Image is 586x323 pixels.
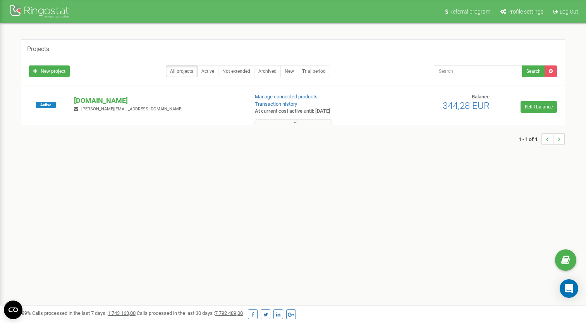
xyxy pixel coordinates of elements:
[472,94,490,100] span: Balance
[255,101,297,107] a: Transaction history
[27,46,49,53] h5: Projects
[280,65,298,77] a: New
[74,96,242,106] p: [DOMAIN_NAME]
[449,9,490,15] span: Referral program
[443,100,490,111] span: 344,28 EUR
[36,102,56,108] span: Active
[108,310,136,316] u: 1 743 163,00
[81,107,182,112] span: [PERSON_NAME][EMAIL_ADDRESS][DOMAIN_NAME]
[197,65,218,77] a: Active
[434,65,522,77] input: Search
[4,301,22,319] button: Open CMP widget
[507,9,543,15] span: Profile settings
[522,65,545,77] button: Search
[32,310,136,316] span: Calls processed in the last 7 days :
[519,133,541,145] span: 1 - 1 of 1
[254,65,281,77] a: Archived
[29,65,70,77] a: New project
[560,279,578,298] div: Open Intercom Messenger
[166,65,198,77] a: All projects
[255,94,318,100] a: Manage connected products
[255,108,378,115] p: At current cost active until: [DATE]
[521,101,557,113] a: Refill balance
[298,65,330,77] a: Trial period
[215,310,243,316] u: 7 792 489,00
[560,9,578,15] span: Log Out
[137,310,243,316] span: Calls processed in the last 30 days :
[218,65,254,77] a: Not extended
[519,125,565,153] nav: ...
